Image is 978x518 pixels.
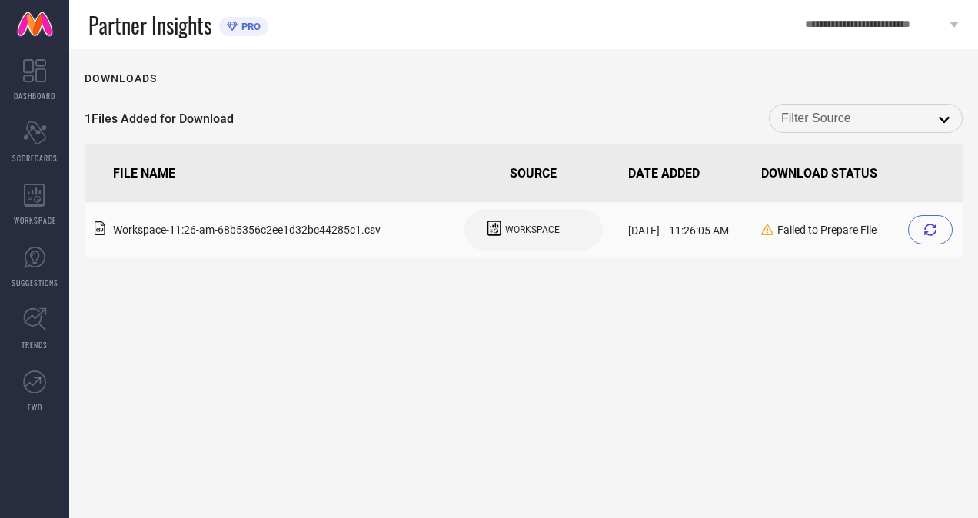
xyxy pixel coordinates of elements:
[755,144,963,203] th: DOWNLOAD STATUS
[505,224,560,235] span: WORKSPACE
[28,401,42,413] span: FWD
[238,21,261,32] span: PRO
[628,224,729,237] span: [DATE] 11:26:05 AM
[908,215,953,244] div: Retry
[622,144,755,203] th: DATE ADDED
[85,72,157,85] h1: Downloads
[113,224,381,236] span: Workspace - 11:26-am - 68b5356c2ee1d32bc44285c1 .csv
[85,111,234,126] span: 1 Files Added for Download
[12,152,58,164] span: SCORECARDS
[14,214,56,226] span: WORKSPACE
[88,9,211,41] span: Partner Insights
[85,144,445,203] th: FILE NAME
[22,339,48,350] span: TRENDS
[12,277,58,288] span: SUGGESTIONS
[777,224,877,236] span: Failed to Prepare File
[445,144,623,203] th: SOURCE
[14,90,55,101] span: DASHBOARD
